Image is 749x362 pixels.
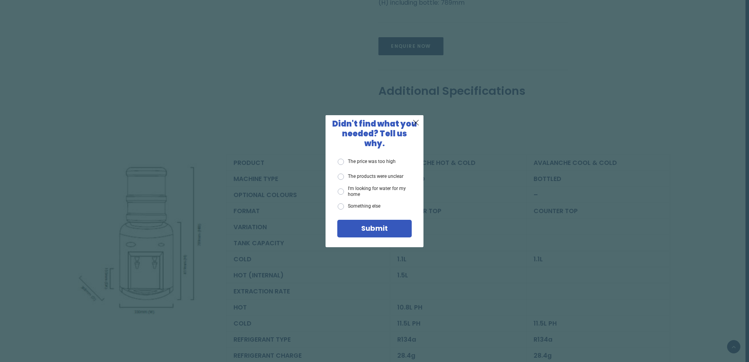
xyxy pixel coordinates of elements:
span: X [412,118,420,127]
label: I'm looking for water for my home [338,186,412,197]
iframe: Chatbot [697,310,738,351]
label: The products were unclear [338,174,403,180]
label: Something else [338,203,380,210]
span: Didn't find what you needed? Tell us why. [332,118,417,149]
span: Submit [361,223,388,233]
label: The price was too high [338,159,396,165]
